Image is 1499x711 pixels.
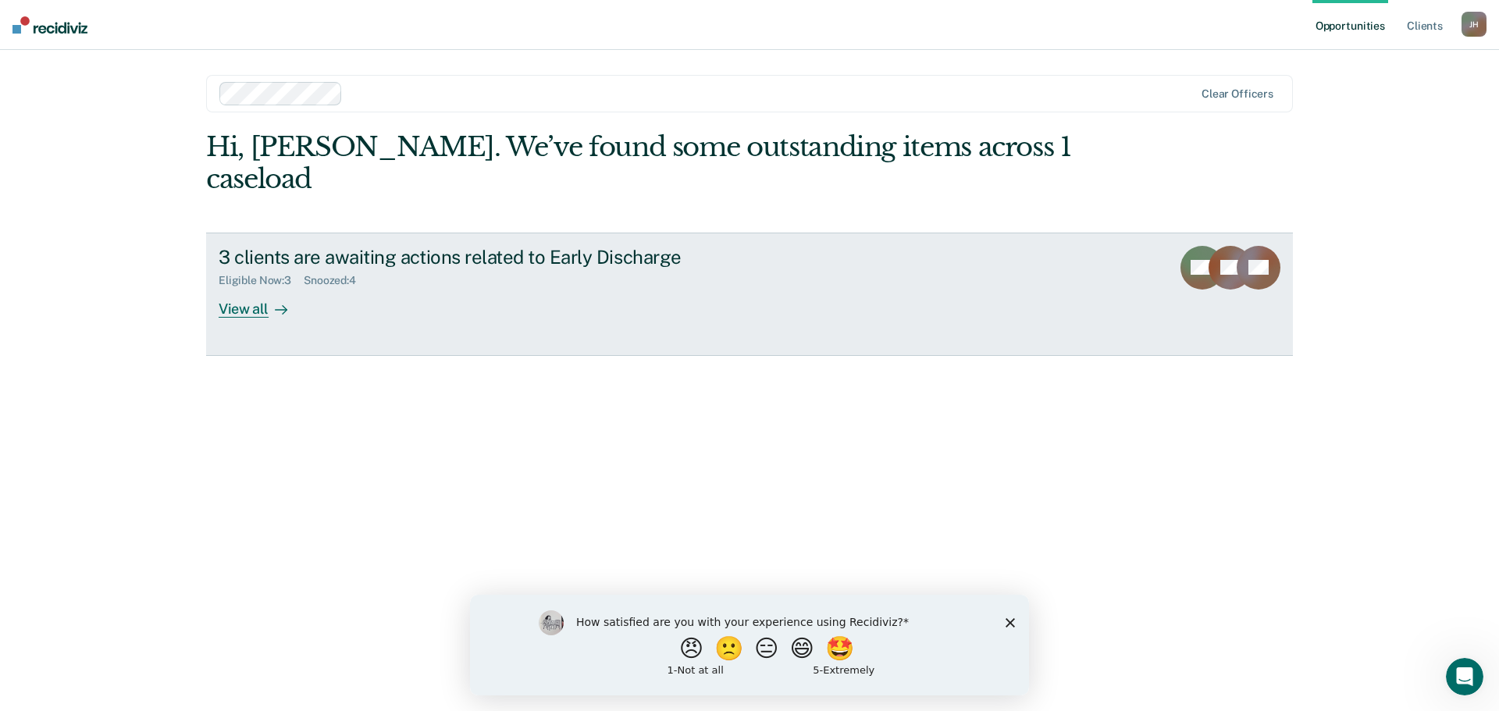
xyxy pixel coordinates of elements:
button: JH [1462,12,1487,37]
div: Clear officers [1202,87,1273,101]
div: Eligible Now : 3 [219,274,304,287]
div: Hi, [PERSON_NAME]. We’ve found some outstanding items across 1 caseload [206,131,1076,195]
div: J H [1462,12,1487,37]
iframe: Intercom live chat [1446,658,1483,695]
div: Snoozed : 4 [304,274,369,287]
a: 3 clients are awaiting actions related to Early DischargeEligible Now:3Snoozed:4View all [206,233,1293,356]
div: View all [219,287,306,318]
img: Recidiviz [12,16,87,34]
iframe: Survey by Kim from Recidiviz [470,595,1029,695]
div: 3 clients are awaiting actions related to Early Discharge [219,246,767,268]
